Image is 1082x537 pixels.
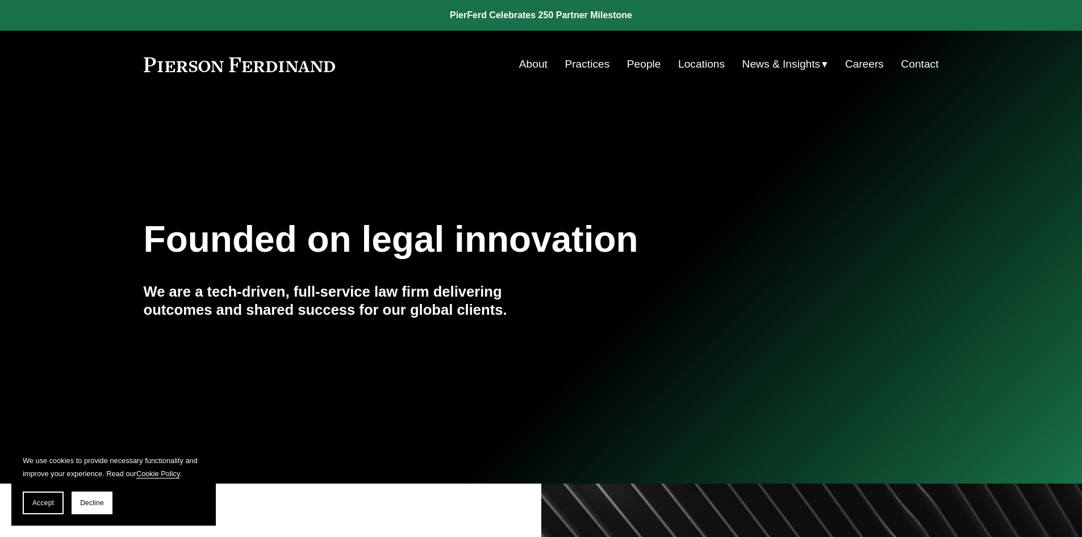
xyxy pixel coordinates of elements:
[72,492,112,514] button: Decline
[901,53,938,75] a: Contact
[23,454,204,480] p: We use cookies to provide necessary functionality and improve your experience. Read our .
[144,219,807,260] h1: Founded on legal innovation
[845,53,884,75] a: Careers
[32,499,54,507] span: Accept
[23,492,64,514] button: Accept
[678,53,725,75] a: Locations
[11,443,216,526] section: Cookie banner
[565,53,609,75] a: Practices
[519,53,548,75] a: About
[80,499,104,507] span: Decline
[627,53,661,75] a: People
[136,469,180,478] a: Cookie Policy
[742,53,828,75] a: folder dropdown
[144,282,541,319] h4: We are a tech-driven, full-service law firm delivering outcomes and shared success for our global...
[742,55,821,74] span: News & Insights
